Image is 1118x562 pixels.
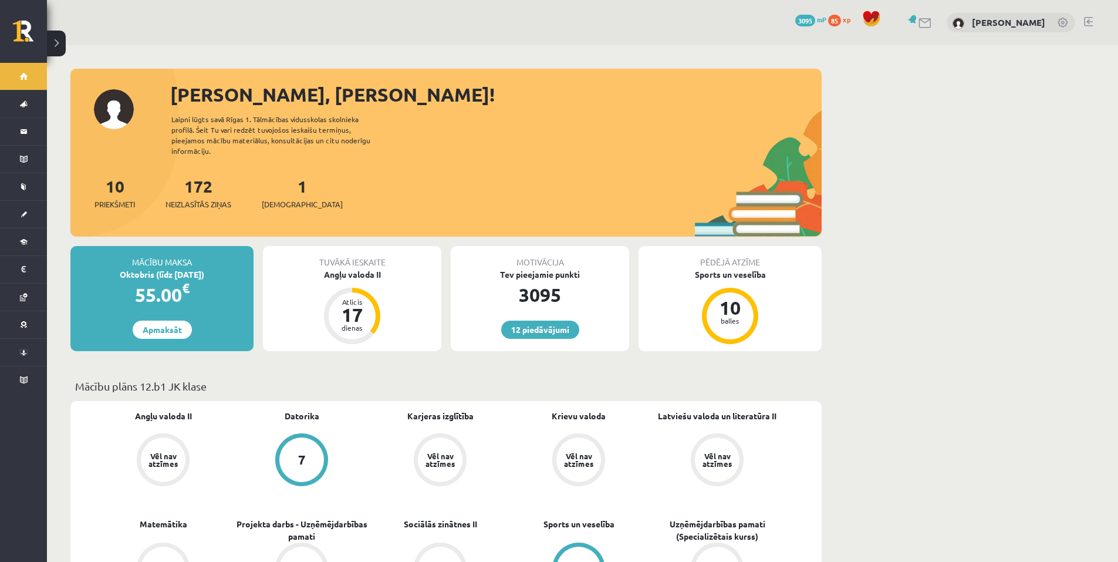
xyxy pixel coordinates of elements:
a: Sociālās zinātnes II [404,518,477,530]
a: 172Neizlasītās ziņas [165,176,231,210]
div: Tuvākā ieskaite [263,246,441,268]
div: balles [712,317,748,324]
a: Projekta darbs - Uzņēmējdarbības pamati [232,518,371,543]
a: Angļu valoda II Atlicis 17 dienas [263,268,441,346]
a: Datorika [285,410,319,422]
div: Vēl nav atzīmes [701,452,734,467]
div: Mācību maksa [70,246,254,268]
div: Vēl nav atzīmes [147,452,180,467]
a: Uzņēmējdarbības pamati (Specializētais kurss) [648,518,786,543]
a: 12 piedāvājumi [501,321,579,339]
div: 55.00 [70,281,254,309]
span: € [182,280,190,297]
div: 10 [712,298,748,317]
div: Angļu valoda II [263,268,441,281]
span: Priekšmeti [94,198,135,210]
span: xp [843,15,850,24]
div: Pēdējā atzīme [639,246,822,268]
a: 7 [232,433,371,489]
a: Sports un veselība [543,518,614,530]
div: 3095 [451,281,629,309]
div: Laipni lūgts savā Rīgas 1. Tālmācības vidusskolas skolnieka profilā. Šeit Tu vari redzēt tuvojošo... [171,114,391,156]
a: Apmaksāt [133,321,192,339]
span: [DEMOGRAPHIC_DATA] [262,198,343,210]
p: Mācību plāns 12.b1 JK klase [75,378,817,394]
a: Vēl nav atzīmes [94,433,232,489]
a: Sports un veselība 10 balles [639,268,822,346]
a: Matemātika [140,518,187,530]
div: Vēl nav atzīmes [424,452,457,467]
span: 3095 [795,15,815,26]
a: Krievu valoda [552,410,606,422]
div: Tev pieejamie punkti [451,268,629,281]
a: Karjeras izglītība [407,410,474,422]
span: mP [817,15,826,24]
a: 3095 mP [795,15,826,24]
a: 10Priekšmeti [94,176,135,210]
div: Sports un veselība [639,268,822,281]
div: 7 [298,453,306,466]
a: 85 xp [828,15,856,24]
a: Latviešu valoda un literatūra II [658,410,776,422]
div: Oktobris (līdz [DATE]) [70,268,254,281]
a: Vēl nav atzīmes [371,433,509,489]
div: 17 [335,305,370,324]
a: Rīgas 1. Tālmācības vidusskola [13,21,47,50]
a: 1[DEMOGRAPHIC_DATA] [262,176,343,210]
div: Atlicis [335,298,370,305]
div: Motivācija [451,246,629,268]
div: dienas [335,324,370,331]
a: Vēl nav atzīmes [648,433,786,489]
div: [PERSON_NAME], [PERSON_NAME]! [170,80,822,109]
div: Vēl nav atzīmes [562,452,595,467]
a: [PERSON_NAME] [972,16,1045,28]
span: 85 [828,15,841,26]
a: Angļu valoda II [135,410,192,422]
img: Kristers Bērziņš [953,18,964,29]
span: Neizlasītās ziņas [165,198,231,210]
a: Vēl nav atzīmes [509,433,648,489]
